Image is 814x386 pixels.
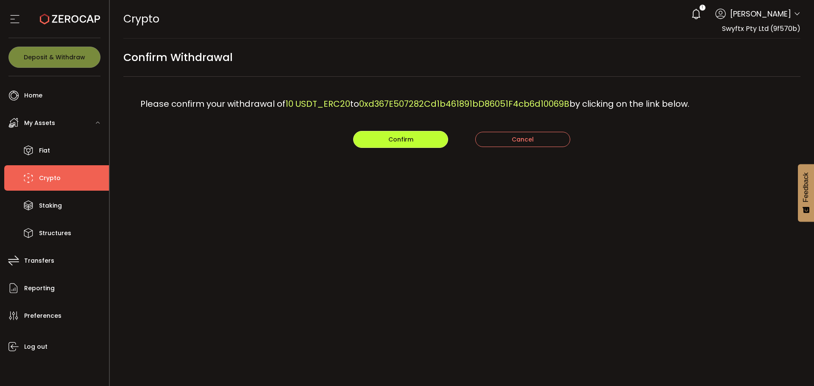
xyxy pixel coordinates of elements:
span: Log out [24,341,47,353]
button: Cancel [475,132,570,147]
button: Deposit & Withdraw [8,47,100,68]
span: Confirm [388,135,413,144]
span: Confirm Withdrawal [123,48,233,67]
span: 0xd367E507282Cd1b461891bD86051F4cb6d10069B [359,98,569,110]
button: Confirm [353,131,448,148]
span: Preferences [24,310,61,322]
span: Cancel [512,135,534,144]
span: Swyftx Pty Ltd (9f570b) [722,24,800,33]
span: My Assets [24,117,55,129]
span: Structures [39,227,71,239]
span: Reporting [24,282,55,294]
span: by clicking on the link below. [569,98,689,110]
span: Staking [39,200,62,212]
span: Home [24,89,42,102]
span: Feedback [802,172,810,202]
span: Fiat [39,144,50,157]
span: Please confirm your withdrawal of [140,98,285,110]
span: 10 USDT_ERC20 [285,98,350,110]
span: Crypto [39,172,61,184]
span: Transfers [24,255,54,267]
span: 1 [702,5,703,11]
button: Feedback - Show survey [798,164,814,222]
span: to [350,98,359,110]
span: Deposit & Withdraw [24,54,85,60]
span: [PERSON_NAME] [730,8,791,19]
span: Crypto [123,11,159,26]
iframe: Chat Widget [772,345,814,386]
